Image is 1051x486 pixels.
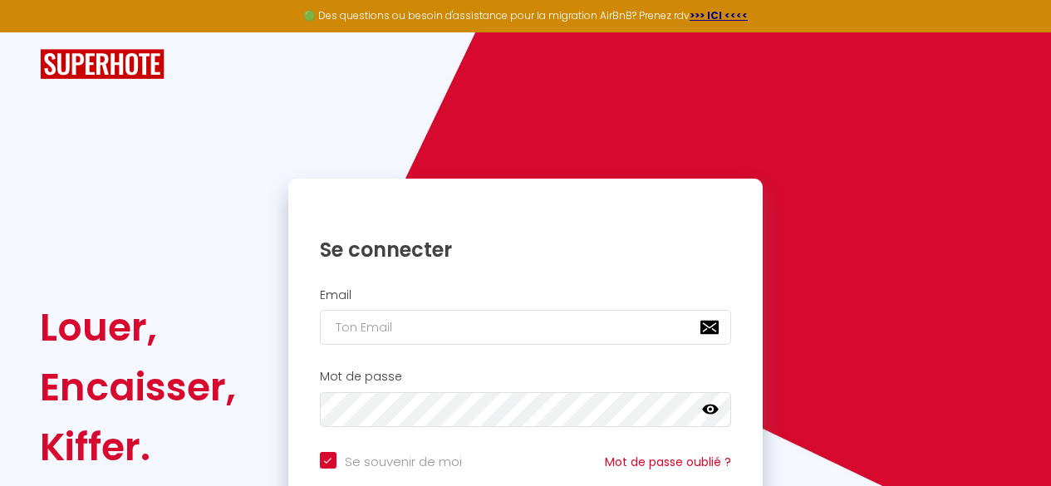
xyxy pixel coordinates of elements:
div: Louer, [40,297,236,357]
input: Ton Email [320,310,732,345]
a: >>> ICI <<<< [690,8,748,22]
h1: Se connecter [320,237,732,263]
img: SuperHote logo [40,49,165,80]
a: Mot de passe oublié ? [605,454,731,470]
div: Kiffer. [40,417,236,477]
h2: Mot de passe [320,370,732,384]
h2: Email [320,288,732,302]
div: Encaisser, [40,357,236,417]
